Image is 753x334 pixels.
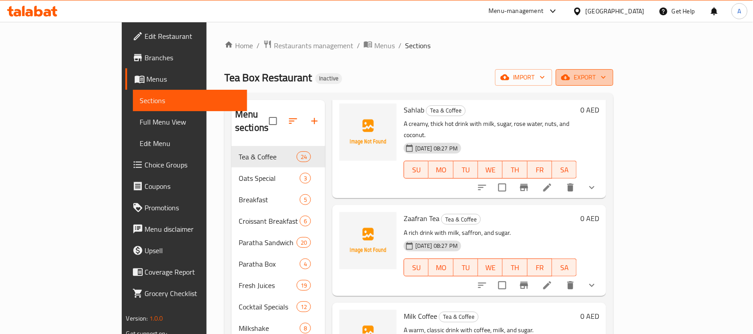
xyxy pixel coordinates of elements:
span: Breakfast [239,194,300,205]
span: SA [556,261,573,274]
span: Cocktail Specials [239,301,297,312]
div: items [297,237,311,248]
span: SU [408,261,425,274]
span: 12 [297,303,310,311]
span: export [563,72,606,83]
span: Tea & Coffee [442,214,480,225]
span: TH [506,261,524,274]
div: items [297,151,311,162]
a: Upsell [125,240,248,261]
span: SU [408,163,425,176]
span: Coverage Report [145,267,240,277]
a: Edit Menu [133,133,248,154]
span: FR [531,163,549,176]
button: SA [552,259,577,276]
span: Sections [405,40,430,51]
span: Fresh Juices [239,280,297,291]
button: show more [581,177,603,198]
a: Coverage Report [125,261,248,283]
div: Tea & Coffee [426,105,466,116]
button: TH [503,259,527,276]
div: Tea & Coffee [439,312,479,322]
span: Restaurants management [274,40,353,51]
a: Sections [133,90,248,111]
button: export [556,69,613,86]
span: FR [531,261,549,274]
span: Tea Box Restaurant [224,67,312,88]
div: Inactive [315,73,342,84]
span: Paratha Box [239,259,300,269]
h6: 0 AED [580,104,599,116]
img: Sahlab [339,104,397,161]
span: Croissant Breakfast [239,216,300,226]
span: 8 [300,324,310,333]
div: Menu-management [489,6,544,17]
span: SA [556,163,573,176]
a: Promotions [125,197,248,218]
button: TU [454,259,478,276]
div: items [297,301,311,312]
button: MO [429,259,453,276]
a: Menu disclaimer [125,218,248,240]
li: / [357,40,360,51]
span: Zaafran Tea [404,212,439,225]
p: A rich drink with milk, saffron, and sugar. [404,227,577,238]
span: Full Menu View [140,117,240,127]
a: Edit Restaurant [125,25,248,47]
div: Tea & Coffee24 [232,146,325,167]
span: Paratha Sandwich [239,237,297,248]
span: Milkshake [239,323,300,334]
span: [DATE] 08:27 PM [412,242,461,250]
span: Menus [374,40,395,51]
button: FR [528,259,552,276]
button: sort-choices [472,275,493,296]
div: Croissant Breakfast6 [232,210,325,232]
span: 24 [297,153,310,161]
a: Choice Groups [125,154,248,175]
span: Tea & Coffee [439,312,478,322]
span: Milk Coffee [404,309,437,323]
a: Branches [125,47,248,68]
button: Branch-specific-item [513,177,535,198]
span: Oats Special [239,173,300,184]
img: Zaafran Tea [339,212,397,269]
a: Edit menu item [542,280,553,291]
button: SU [404,259,429,276]
li: / [398,40,401,51]
span: Inactive [315,75,342,82]
div: items [300,194,311,205]
div: Paratha Sandwich20 [232,232,325,253]
span: Tea & Coffee [239,151,297,162]
span: A [738,6,741,16]
span: 20 [297,238,310,247]
span: Branches [145,52,240,63]
span: Menu disclaimer [145,224,240,234]
span: [DATE] 08:27 PM [412,144,461,153]
h6: 0 AED [580,212,599,225]
span: MO [432,261,450,274]
div: Breakfast5 [232,189,325,210]
button: delete [560,275,581,296]
span: Tea & Coffee [426,105,465,116]
span: Grocery Checklist [145,288,240,299]
button: FR [528,161,552,179]
a: Menus [364,40,395,51]
span: 5 [300,196,310,204]
a: Full Menu View [133,111,248,133]
li: / [257,40,260,51]
div: Tea & Coffee [441,214,481,225]
span: 6 [300,217,310,225]
button: MO [429,161,453,179]
span: Select to update [493,276,512,295]
span: 1.0.0 [149,313,163,324]
button: SA [552,161,577,179]
span: Sahlab [404,103,424,117]
button: SU [404,161,429,179]
span: Choice Groups [145,159,240,170]
div: items [300,323,311,334]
